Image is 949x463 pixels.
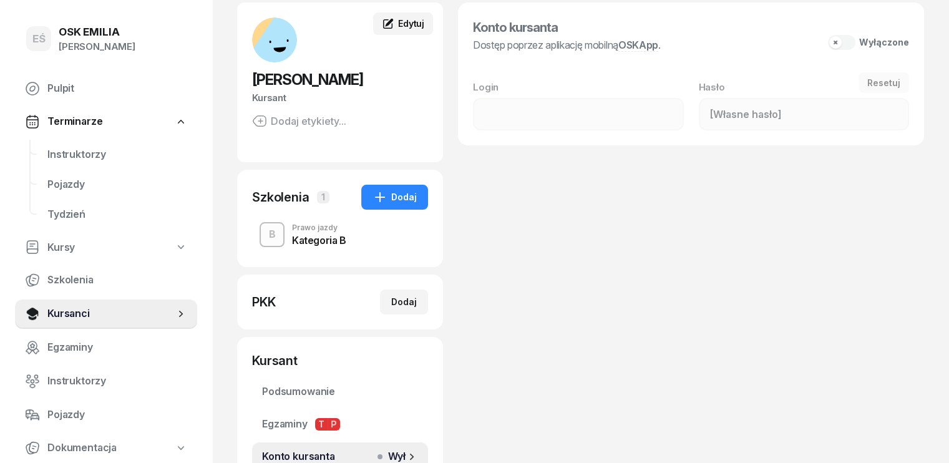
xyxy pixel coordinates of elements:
a: Egzaminy [15,333,197,363]
button: Dodaj [361,185,428,210]
span: 1 [317,191,329,203]
a: Edytuj [373,12,433,35]
span: Dokumentacja [47,440,117,456]
span: Instruktorzy [47,147,187,163]
div: Kategoria B [292,235,346,245]
a: Instruktorzy [15,366,197,396]
div: Wyłączone [859,37,909,47]
span: Instruktorzy [47,373,187,389]
span: Kursy [47,240,75,256]
span: Egzaminy [262,416,418,432]
span: Tydzień [47,207,187,223]
div: B [264,224,281,245]
span: Terminarze [47,114,102,130]
span: Kursanci [47,306,175,322]
a: Instruktorzy [37,140,197,170]
a: OSKApp [618,39,658,52]
span: Pulpit [47,80,187,97]
div: Kursant [252,352,428,369]
span: Pojazdy [47,407,187,423]
span: P [328,418,340,431]
button: Wyłączone [828,35,909,50]
span: Szkolenia [47,272,187,288]
button: Dodaj [380,290,428,314]
button: Dodaj etykiety... [252,114,346,129]
a: Tydzień [37,200,197,230]
a: Pojazdy [37,170,197,200]
span: Pojazdy [47,177,187,193]
a: Szkolenia [15,265,197,295]
a: Pojazdy [15,400,197,430]
button: B [260,222,285,247]
div: OSK EMILIA [59,27,135,37]
div: Dostęp poprzez aplikację mobilną . [473,37,661,52]
span: EŚ [32,34,46,44]
span: Egzaminy [47,339,187,356]
a: Kursy [15,233,197,262]
div: PKK [252,293,276,311]
span: Edytuj [398,18,424,29]
span: Podsumowanie [262,384,418,400]
a: Pulpit [15,74,197,104]
span: [PERSON_NAME] [252,71,363,89]
div: Szkolenia [252,188,309,206]
a: Terminarze [15,107,197,136]
div: Dodaj [391,295,417,309]
a: Podsumowanie [252,377,428,407]
div: Prawo jazdy [292,224,346,232]
a: EgzaminyTP [252,409,428,439]
div: Dodaj [372,190,417,205]
span: T [315,418,328,431]
h3: Konto kursanta [473,17,661,37]
a: Kursanci [15,299,197,329]
button: BPrawo jazdyKategoria B [252,217,428,252]
a: Dokumentacja [15,434,197,462]
div: [PERSON_NAME] [59,39,135,55]
div: Kursant [252,90,428,106]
